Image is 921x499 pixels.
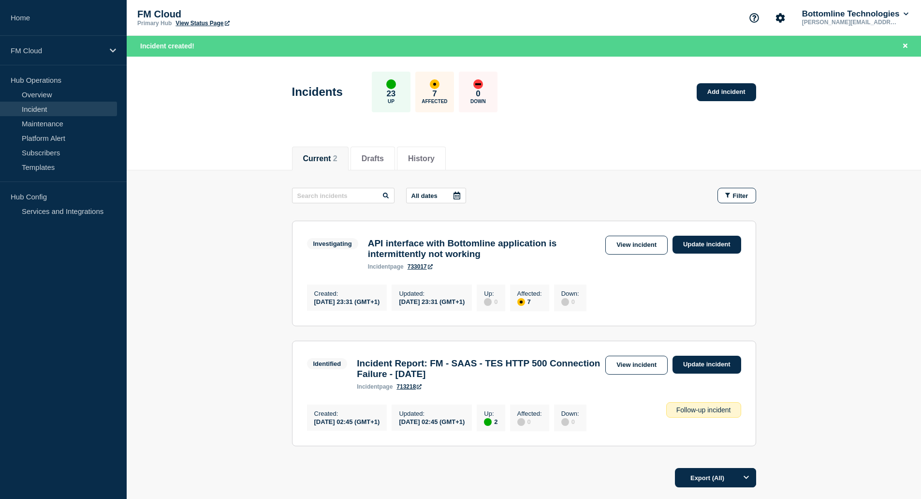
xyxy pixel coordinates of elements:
[672,356,741,374] a: Update incident
[408,263,433,270] a: 733017
[561,290,579,297] p: Down :
[408,154,435,163] button: History
[605,356,668,375] a: View incident
[800,19,901,26] p: [PERSON_NAME][EMAIL_ADDRESS][DOMAIN_NAME]
[307,238,358,249] span: Investigating
[396,383,422,390] a: 713218
[314,417,380,425] div: [DATE] 02:45 (GMT+1)
[292,85,343,99] h1: Incidents
[140,42,194,50] span: Incident created!
[11,46,103,55] p: FM Cloud
[484,297,497,306] div: 0
[292,188,395,203] input: Search incidents
[484,290,497,297] p: Up :
[314,410,380,417] p: Created :
[484,410,497,417] p: Up :
[517,410,542,417] p: Affected :
[430,79,439,89] div: affected
[175,20,229,27] a: View Status Page
[386,79,396,89] div: up
[517,418,525,426] div: disabled
[432,89,437,99] p: 7
[333,154,337,163] span: 2
[422,99,447,104] p: Affected
[899,41,911,52] button: Close banner
[675,468,756,487] button: Export (All)
[672,236,741,254] a: Update incident
[484,417,497,426] div: 2
[399,410,465,417] p: Updated :
[744,8,764,28] button: Support
[561,417,579,426] div: 0
[561,298,569,306] div: disabled
[517,298,525,306] div: affected
[484,298,492,306] div: disabled
[517,417,542,426] div: 0
[357,383,379,390] span: incident
[137,9,331,20] p: FM Cloud
[411,192,438,199] p: All dates
[484,418,492,426] div: up
[476,89,480,99] p: 0
[561,418,569,426] div: disabled
[517,290,542,297] p: Affected :
[303,154,337,163] button: Current 2
[368,263,390,270] span: incident
[399,297,465,305] div: [DATE] 23:31 (GMT+1)
[470,99,486,104] p: Down
[314,297,380,305] div: [DATE] 23:31 (GMT+1)
[137,20,172,27] p: Primary Hub
[368,238,600,259] h3: API interface with Bottomline application is intermittently not working
[362,154,384,163] button: Drafts
[406,188,466,203] button: All dates
[717,188,756,203] button: Filter
[399,417,465,425] div: [DATE] 02:45 (GMT+1)
[605,236,668,255] a: View incident
[388,99,395,104] p: Up
[697,83,756,101] a: Add incident
[561,410,579,417] p: Down :
[473,79,483,89] div: down
[368,263,404,270] p: page
[386,89,395,99] p: 23
[733,192,748,199] span: Filter
[314,290,380,297] p: Created :
[666,402,741,418] div: Follow-up incident
[561,297,579,306] div: 0
[770,8,790,28] button: Account settings
[800,9,910,19] button: Bottomline Technologies
[399,290,465,297] p: Updated :
[307,358,348,369] span: Identified
[737,468,756,487] button: Options
[517,297,542,306] div: 7
[357,383,393,390] p: page
[357,358,600,379] h3: Incident Report: FM - SAAS - TES HTTP 500 Connection Failure - [DATE]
